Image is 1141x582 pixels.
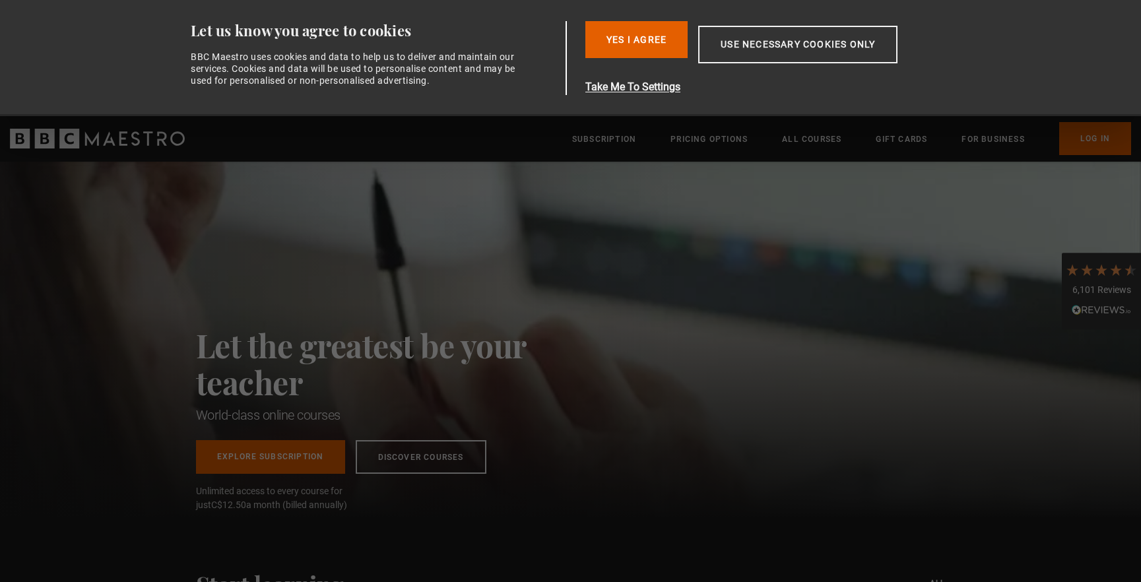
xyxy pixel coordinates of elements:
[698,26,897,63] button: Use necessary cookies only
[191,21,560,40] div: Let us know you agree to cookies
[876,133,927,146] a: Gift Cards
[1065,284,1138,297] div: 6,101 Reviews
[1065,304,1138,319] div: Read All Reviews
[211,500,246,510] span: C$12.50
[782,133,841,146] a: All Courses
[196,484,374,512] span: Unlimited access to every course for just a month (billed annually)
[1072,305,1131,314] img: REVIEWS.io
[585,21,688,58] button: Yes I Agree
[572,133,636,146] a: Subscription
[962,133,1024,146] a: For business
[196,440,345,474] a: Explore Subscription
[356,440,486,474] a: Discover Courses
[10,129,185,148] svg: BBC Maestro
[572,122,1131,155] nav: Primary
[1059,122,1131,155] a: Log In
[191,51,523,87] div: BBC Maestro uses cookies and data to help us to deliver and maintain our services. Cookies and da...
[196,327,585,401] h2: Let the greatest be your teacher
[585,79,960,95] button: Take Me To Settings
[196,406,585,424] h1: World-class online courses
[1065,263,1138,277] div: 4.7 Stars
[670,133,748,146] a: Pricing Options
[1062,253,1141,329] div: 6,101 ReviewsRead All Reviews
